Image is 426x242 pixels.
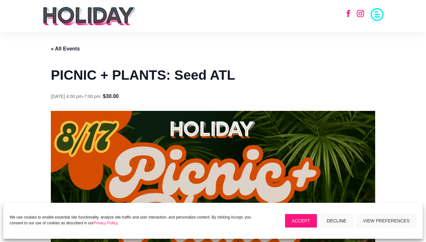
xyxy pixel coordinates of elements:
a: Follow on Facebook [341,6,356,21]
div: - [51,93,100,101]
button: Decline [320,214,353,228]
img: holiday-logo-black [42,6,136,26]
a: Follow on Instagram [353,6,367,21]
span: 7:00 pm [84,94,100,99]
button: View preferences [356,214,416,228]
span: $30.00 [103,92,119,101]
a: Privacy Policy [94,221,117,225]
a: « All Events [51,46,80,51]
button: Accept [285,214,317,228]
h1: PICNIC + PLANTS: Seed ATL [51,66,375,85]
span: [DATE] 4:00 pm [51,94,83,99]
p: We use cookies to enable essential site functionality, analyze site traffic and user interaction,... [10,214,263,226]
